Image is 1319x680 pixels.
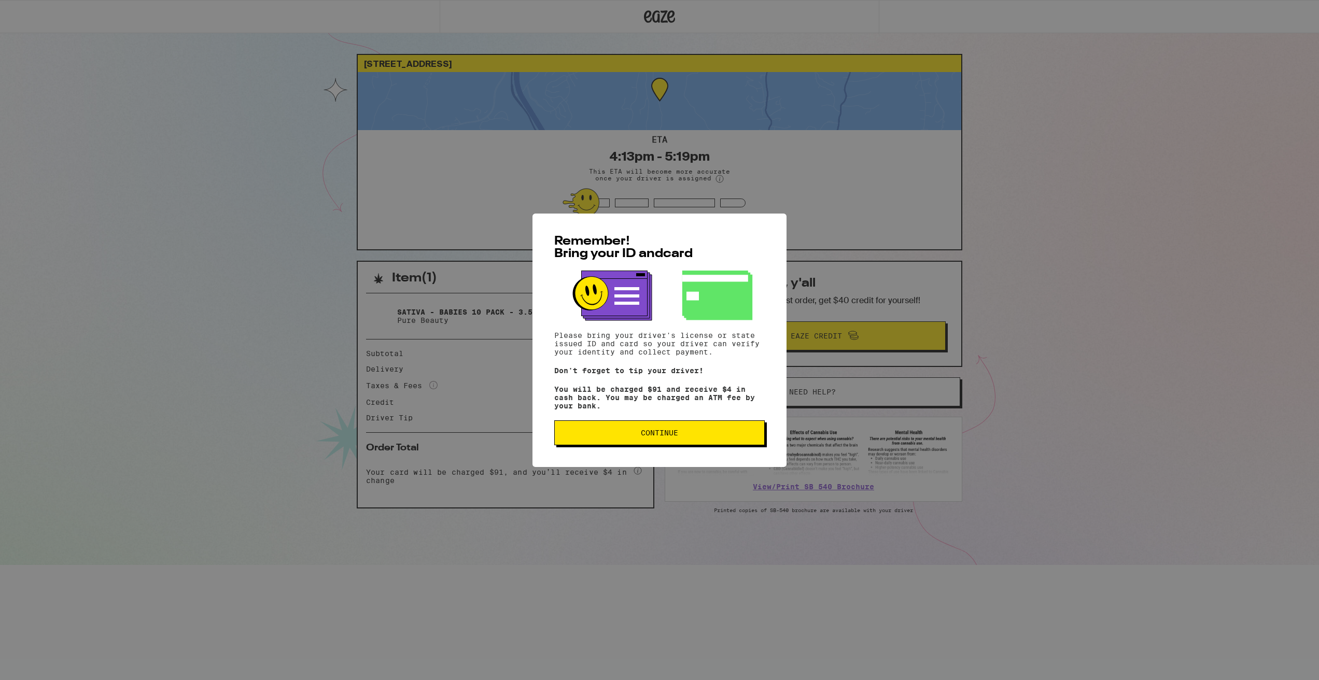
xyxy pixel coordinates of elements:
[554,331,765,356] p: Please bring your driver's license or state issued ID and card so your driver can verify your ide...
[641,429,678,436] span: Continue
[554,385,765,410] p: You will be charged $91 and receive $4 in cash back. You may be charged an ATM fee by your bank.
[554,366,765,375] p: Don't forget to tip your driver!
[554,235,693,260] span: Remember! Bring your ID and card
[554,420,765,445] button: Continue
